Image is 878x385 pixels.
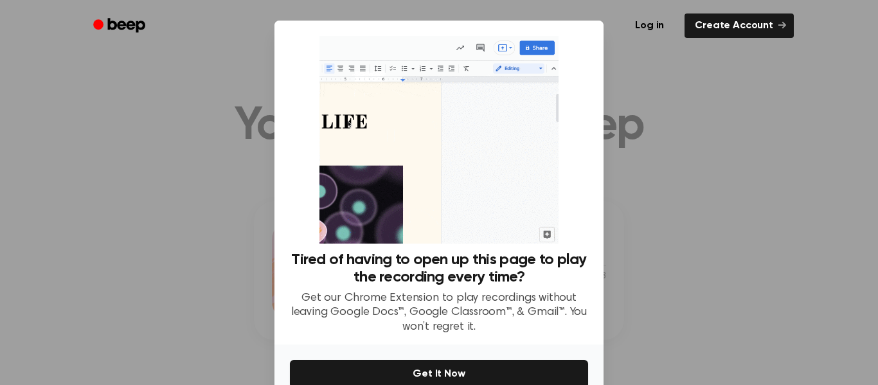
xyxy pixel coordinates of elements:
[84,13,157,39] a: Beep
[290,251,588,286] h3: Tired of having to open up this page to play the recording every time?
[622,11,677,40] a: Log in
[319,36,558,244] img: Beep extension in action
[685,13,794,38] a: Create Account
[290,291,588,335] p: Get our Chrome Extension to play recordings without leaving Google Docs™, Google Classroom™, & Gm...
